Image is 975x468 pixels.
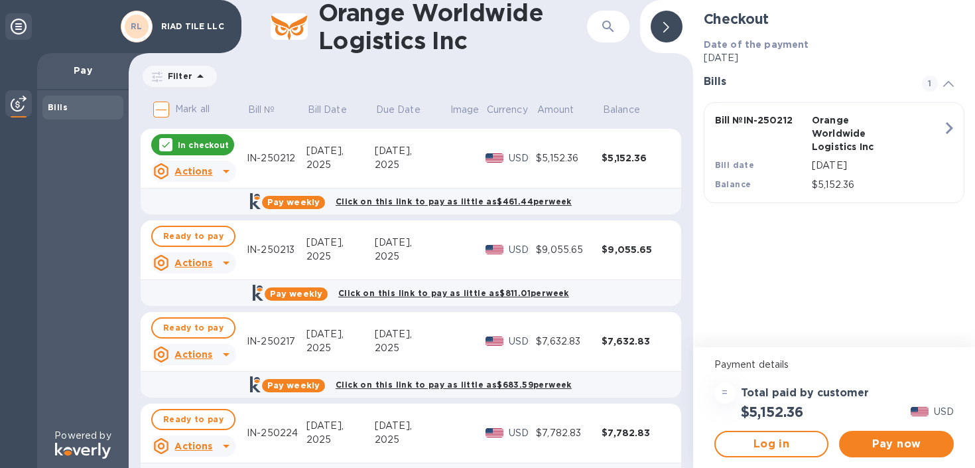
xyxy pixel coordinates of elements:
[54,429,111,443] p: Powered by
[247,243,306,257] div: IN-250213
[248,103,275,117] p: Bill №
[151,226,235,247] button: Ready to pay
[267,380,320,390] b: Pay weekly
[486,337,503,346] img: USD
[151,317,235,339] button: Ready to pay
[306,250,375,264] div: 2025
[48,64,118,77] p: Pay
[175,102,210,116] p: Mark all
[247,426,306,440] div: IN-250224
[812,178,942,192] p: $5,152.36
[602,243,669,256] div: $9,055.65
[174,258,212,268] u: Actions
[602,426,669,439] div: $7,782.83
[509,151,537,165] p: USD
[704,76,906,88] h3: Bills
[714,358,954,372] p: Payment details
[704,39,809,50] b: Date of the payment
[247,151,306,165] div: IN-250212
[536,426,602,440] div: $7,782.83
[308,103,364,117] span: Bill Date
[812,114,903,153] p: Orange Worldwide Logistics Inc
[741,404,803,420] h2: $5,152.36
[714,382,736,404] div: =
[338,288,569,298] b: Click on this link to pay as little as $811.01 per week
[715,160,755,170] b: Bill date
[726,436,817,452] span: Log in
[602,335,669,348] div: $7,632.83
[487,103,528,117] p: Currency
[306,236,375,250] div: [DATE],
[911,407,929,416] img: USD
[174,441,212,451] u: Actions
[247,335,306,349] div: IN-250217
[336,380,572,390] b: Click on this link to pay as little as $683.59 per week
[704,51,964,65] p: [DATE]
[486,153,503,163] img: USD
[306,433,375,447] div: 2025
[162,70,192,82] p: Filter
[163,320,224,336] span: Ready to pay
[267,197,320,207] b: Pay weekly
[308,103,347,117] p: Bill Date
[704,102,964,203] button: Bill №IN-250212Orange Worldwide Logistics IncBill date[DATE]Balance$5,152.36
[163,412,224,428] span: Ready to pay
[306,341,375,355] div: 2025
[174,349,212,360] u: Actions
[486,245,503,254] img: USD
[850,436,943,452] span: Pay now
[306,419,375,433] div: [DATE],
[376,103,438,117] span: Due Date
[704,11,964,27] h2: Checkout
[375,419,449,433] div: [DATE],
[839,431,954,457] button: Pay now
[375,158,449,172] div: 2025
[375,144,449,158] div: [DATE],
[537,103,574,117] p: Amount
[509,426,537,440] p: USD
[151,409,235,430] button: Ready to pay
[714,431,829,457] button: Log in
[163,228,224,244] span: Ready to pay
[603,103,640,117] p: Balance
[934,405,954,419] p: USD
[270,289,322,299] b: Pay weekly
[306,158,375,172] div: 2025
[602,151,669,165] div: $5,152.36
[509,335,537,349] p: USD
[603,103,657,117] span: Balance
[131,21,143,31] b: RL
[812,159,942,173] p: [DATE]
[741,387,869,400] h3: Total paid by customer
[922,76,938,92] span: 1
[306,327,375,341] div: [DATE],
[509,243,537,257] p: USD
[375,236,449,250] div: [DATE],
[336,196,572,206] b: Click on this link to pay as little as $461.44 per week
[248,103,292,117] span: Bill №
[178,139,229,151] p: In checkout
[174,166,212,177] u: Actions
[450,103,480,117] p: Image
[376,103,421,117] p: Due Date
[161,22,227,31] p: RIAD TILE LLC
[536,243,602,257] div: $9,055.65
[486,428,503,437] img: USD
[375,250,449,264] div: 2025
[375,341,449,355] div: 2025
[715,179,751,189] b: Balance
[306,144,375,158] div: [DATE],
[715,114,807,127] p: Bill № IN-250212
[375,433,449,447] div: 2025
[536,151,602,165] div: $5,152.36
[48,102,68,112] b: Bills
[537,103,592,117] span: Amount
[55,443,111,459] img: Logo
[536,335,602,349] div: $7,632.83
[375,327,449,341] div: [DATE],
